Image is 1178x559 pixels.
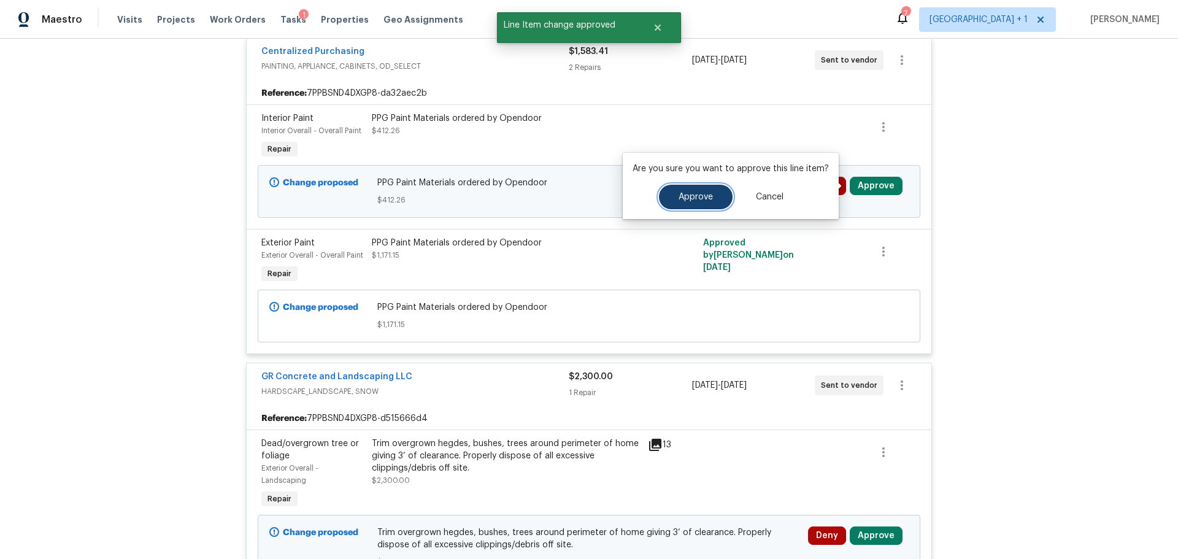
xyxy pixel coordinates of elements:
span: $1,583.41 [569,47,608,56]
span: Exterior Overall - Landscaping [261,465,318,484]
span: Properties [321,13,369,26]
span: PAINTING, APPLIANCE, CABINETS, OD_SELECT [261,60,569,72]
span: [DATE] [721,56,747,64]
span: Sent to vendor [821,379,882,391]
b: Change proposed [283,303,358,312]
b: Change proposed [283,179,358,187]
div: 7 [901,7,910,20]
b: Reference: [261,87,307,99]
span: Repair [263,268,296,280]
div: 1 Repair [569,387,691,399]
span: HARDSCAPE_LANDSCAPE, SNOW [261,385,569,398]
b: Change proposed [283,528,358,537]
span: Visits [117,13,142,26]
span: $2,300.00 [569,372,613,381]
span: Interior Paint [261,114,314,123]
div: 2 Repairs [569,61,691,74]
span: [PERSON_NAME] [1085,13,1160,26]
span: [GEOGRAPHIC_DATA] + 1 [930,13,1028,26]
span: PPG Paint Materials ordered by Opendoor [377,301,801,314]
span: Approved by [PERSON_NAME] on [703,239,794,272]
span: Tasks [280,15,306,24]
button: Deny [808,526,846,545]
span: Projects [157,13,195,26]
span: Sent to vendor [821,54,882,66]
span: $2,300.00 [372,477,410,484]
span: Repair [263,493,296,505]
span: $412.26 [377,194,801,206]
span: Approve [679,193,713,202]
span: Dead/overgrown tree or foliage [261,439,359,460]
b: Reference: [261,412,307,425]
span: Exterior Overall - Overall Paint [261,252,363,259]
div: 1 [299,9,309,21]
button: Close [637,15,678,40]
p: Are you sure you want to approve this line item? [633,163,829,175]
div: 7PPBSND4DXGP8-d515666d4 [247,407,931,430]
span: Line Item change approved [497,12,637,38]
div: PPG Paint Materials ordered by Opendoor [372,237,641,249]
button: Approve [659,185,733,209]
span: - [692,379,747,391]
span: [DATE] [692,56,718,64]
button: Cancel [736,185,803,209]
a: Centralized Purchasing [261,47,364,56]
span: [DATE] [721,381,747,390]
div: 13 [648,438,696,452]
div: 7PPBSND4DXGP8-da32aec2b [247,82,931,104]
button: Approve [850,526,903,545]
span: $412.26 [372,127,400,134]
a: GR Concrete and Landscaping LLC [261,372,412,381]
span: Geo Assignments [383,13,463,26]
div: Trim overgrown hegdes, bushes, trees around perimeter of home giving 3’ of clearance. Properly di... [372,438,641,474]
span: Interior Overall - Overall Paint [261,127,361,134]
span: Trim overgrown hegdes, bushes, trees around perimeter of home giving 3’ of clearance. Properly di... [377,526,801,551]
span: Exterior Paint [261,239,315,247]
span: Work Orders [210,13,266,26]
div: PPG Paint Materials ordered by Opendoor [372,112,641,125]
span: [DATE] [703,263,731,272]
span: PPG Paint Materials ordered by Opendoor [377,177,801,189]
span: - [692,54,747,66]
span: $1,171.15 [377,318,801,331]
span: Cancel [756,193,783,202]
button: Approve [850,177,903,195]
span: $1,171.15 [372,252,399,259]
span: [DATE] [692,381,718,390]
span: Maestro [42,13,82,26]
span: Repair [263,143,296,155]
